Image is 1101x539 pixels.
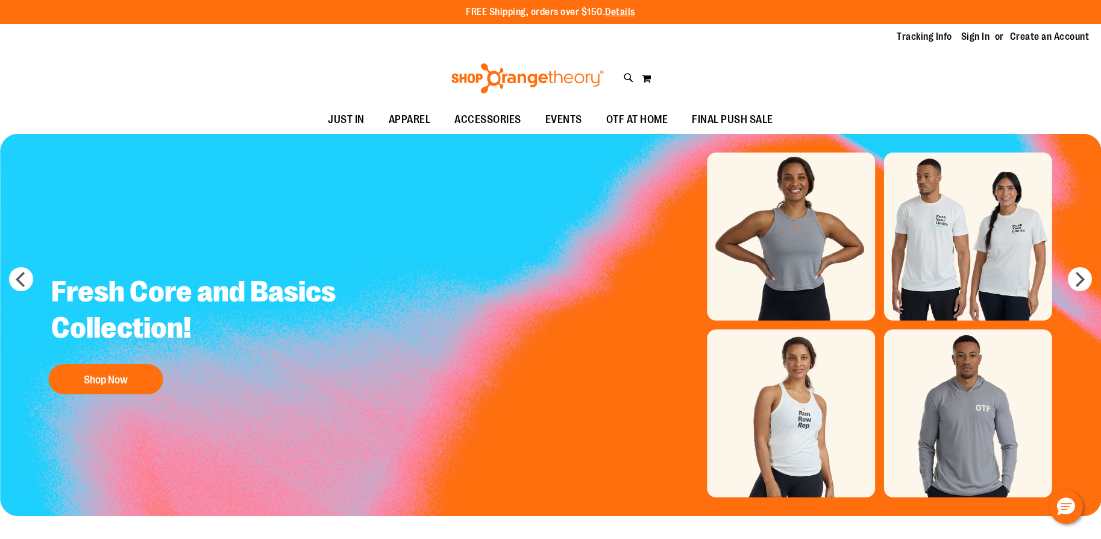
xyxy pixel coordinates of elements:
[377,106,443,134] a: APPAREL
[680,106,785,134] a: FINAL PUSH SALE
[454,106,521,133] span: ACCESSORIES
[9,267,33,291] button: prev
[42,265,363,358] h2: Fresh Core and Basics Collection!
[605,7,635,17] a: Details
[533,106,594,134] a: EVENTS
[606,106,668,133] span: OTF AT HOME
[1010,30,1090,43] a: Create an Account
[897,30,952,43] a: Tracking Info
[316,106,377,134] a: JUST IN
[450,63,606,93] img: Shop Orangetheory
[466,5,635,19] p: FREE Shipping, orders over $150.
[42,265,363,400] a: Fresh Core and Basics Collection! Shop Now
[594,106,680,134] a: OTF AT HOME
[1049,490,1083,524] button: Hello, have a question? Let’s chat.
[692,106,773,133] span: FINAL PUSH SALE
[442,106,533,134] a: ACCESSORIES
[961,30,990,43] a: Sign In
[48,364,163,394] button: Shop Now
[545,106,582,133] span: EVENTS
[328,106,365,133] span: JUST IN
[1068,267,1092,291] button: next
[389,106,431,133] span: APPAREL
